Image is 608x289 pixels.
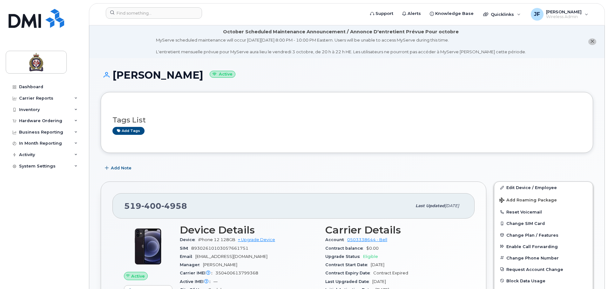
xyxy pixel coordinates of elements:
[101,69,593,81] h1: [PERSON_NAME]
[494,252,593,264] button: Change Phone Number
[203,262,237,267] span: [PERSON_NAME]
[494,206,593,218] button: Reset Voicemail
[156,37,526,55] div: MyServe scheduled maintenance will occur [DATE][DATE] 8:00 PM - 10:00 PM Eastern. Users will be u...
[180,279,213,284] span: Active IMEI
[371,262,384,267] span: [DATE]
[180,271,215,275] span: Carrier IMEI
[131,273,145,279] span: Active
[129,227,167,266] img: iPhone_12.jpg
[325,262,371,267] span: Contract Start Date
[494,241,593,252] button: Enable Call Forwarding
[445,203,459,208] span: [DATE]
[180,237,198,242] span: Device
[180,246,191,251] span: SIM
[325,254,363,259] span: Upgrade Status
[325,271,373,275] span: Contract Expiry Date
[373,271,408,275] span: Contract Expired
[499,198,557,204] span: Add Roaming Package
[101,162,137,174] button: Add Note
[494,193,593,206] button: Add Roaming Package
[124,201,187,211] span: 519
[588,38,596,45] button: close notification
[325,237,347,242] span: Account
[213,279,218,284] span: —
[506,244,558,249] span: Enable Call Forwarding
[494,229,593,241] button: Change Plan / Features
[415,203,445,208] span: Last updated
[180,262,203,267] span: Manager
[325,224,463,236] h3: Carrier Details
[112,127,145,135] a: Add tags
[141,201,161,211] span: 400
[494,275,593,286] button: Block Data Usage
[506,233,558,237] span: Change Plan / Features
[180,224,318,236] h3: Device Details
[494,264,593,275] button: Request Account Change
[191,246,248,251] span: 89302610103057661751
[210,71,235,78] small: Active
[494,182,593,193] a: Edit Device / Employee
[198,237,235,242] span: iPhone 12 128GB
[366,246,379,251] span: $0.00
[363,254,378,259] span: Eligible
[372,279,386,284] span: [DATE]
[325,246,366,251] span: Contract balance
[180,254,195,259] span: Email
[161,201,187,211] span: 4958
[238,237,275,242] a: + Upgrade Device
[215,271,258,275] span: 350400613799368
[325,279,372,284] span: Last Upgraded Date
[112,116,581,124] h3: Tags List
[347,237,387,242] a: 0503338644 - Bell
[494,218,593,229] button: Change SIM Card
[195,254,267,259] span: [EMAIL_ADDRESS][DOMAIN_NAME]
[223,29,459,35] div: October Scheduled Maintenance Announcement / Annonce D'entretient Prévue Pour octobre
[111,165,132,171] span: Add Note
